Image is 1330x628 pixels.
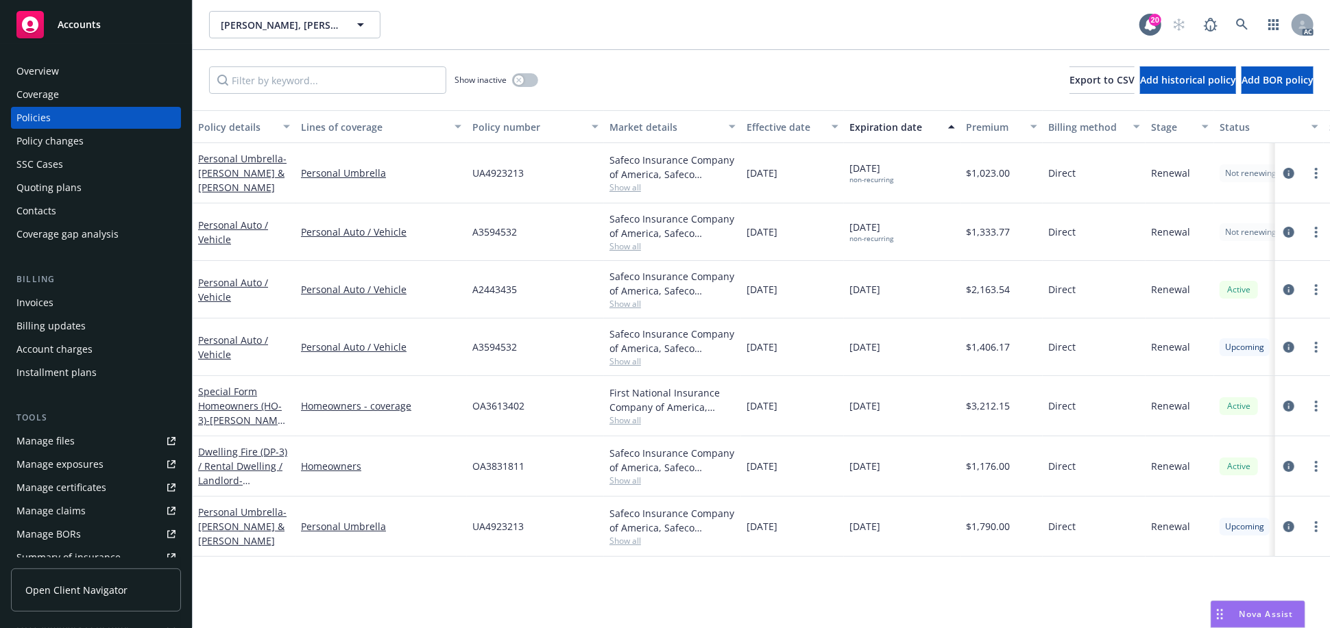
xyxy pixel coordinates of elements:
[11,338,181,360] a: Account charges
[209,11,380,38] button: [PERSON_NAME], [PERSON_NAME] & [PERSON_NAME]
[966,120,1022,134] div: Premium
[16,292,53,314] div: Invoices
[198,505,287,547] span: - [PERSON_NAME] & [PERSON_NAME]
[1308,458,1325,475] a: more
[1048,120,1125,134] div: Billing method
[1308,518,1325,535] a: more
[1140,66,1236,94] button: Add historical policy
[609,535,736,547] span: Show all
[966,282,1010,297] span: $2,163.54
[1242,66,1314,94] button: Add BOR policy
[11,273,181,286] div: Billing
[198,152,287,194] span: - [PERSON_NAME] & [PERSON_NAME]
[11,523,181,545] a: Manage BORs
[301,282,461,297] a: Personal Auto / Vehicle
[747,225,777,239] span: [DATE]
[1151,282,1190,297] span: Renewal
[16,60,59,82] div: Overview
[1211,601,1229,627] div: Drag to move
[221,18,339,32] span: [PERSON_NAME], [PERSON_NAME] & [PERSON_NAME]
[966,459,1010,473] span: $1,176.00
[1151,519,1190,533] span: Renewal
[11,411,181,425] div: Tools
[455,74,507,86] span: Show inactive
[16,338,93,360] div: Account charges
[1048,519,1076,533] span: Direct
[16,362,97,384] div: Installment plans
[1281,339,1297,355] a: circleInformation
[198,334,268,361] a: Personal Auto / Vehicle
[966,166,1010,180] span: $1,023.00
[11,107,181,129] a: Policies
[747,120,823,134] div: Effective date
[1048,399,1076,413] span: Direct
[198,218,268,246] a: Personal Auto / Vehicle
[11,430,181,452] a: Manage files
[16,477,106,499] div: Manage certificates
[849,519,880,533] span: [DATE]
[1281,224,1297,240] a: circleInformation
[1308,398,1325,414] a: more
[198,385,289,527] a: Special Form Homeowners (HO-3)
[1240,608,1294,620] span: Nova Assist
[472,519,524,533] span: UA4923213
[849,120,940,134] div: Expiration date
[16,200,56,222] div: Contacts
[301,399,461,413] a: Homeowners - coverage
[11,362,181,384] a: Installment plans
[604,110,741,143] button: Market details
[1281,281,1297,298] a: circleInformation
[11,5,181,44] a: Accounts
[11,177,181,199] a: Quoting plans
[198,414,289,527] span: - [PERSON_NAME], [PERSON_NAME] & [PERSON_NAME]/ Location: [STREET_ADDRESS][PERSON_NAME] [GEOGRAPH...
[11,60,181,82] a: Overview
[1225,520,1264,533] span: Upcoming
[849,175,893,184] div: non-recurring
[609,355,736,367] span: Show all
[16,153,63,175] div: SSC Cases
[1151,399,1190,413] span: Renewal
[1308,281,1325,298] a: more
[11,477,181,499] a: Manage certificates
[849,399,880,413] span: [DATE]
[472,282,517,297] span: A2443435
[966,399,1010,413] span: $3,212.15
[472,340,517,354] span: A3594532
[609,153,736,181] div: Safeco Insurance Company of America, Safeco Insurance
[11,500,181,522] a: Manage claims
[301,166,461,180] a: Personal Umbrella
[198,120,275,134] div: Policy details
[609,240,736,252] span: Show all
[1229,11,1256,38] a: Search
[11,84,181,105] a: Coverage
[1069,73,1135,86] span: Export to CSV
[609,327,736,355] div: Safeco Insurance Company of America, Safeco Insurance (Liberty Mutual)
[1225,284,1253,296] span: Active
[741,110,844,143] button: Effective date
[1165,11,1193,38] a: Start snowing
[1140,73,1236,86] span: Add historical policy
[1069,66,1135,94] button: Export to CSV
[16,547,121,568] div: Summary of insurance
[209,66,446,94] input: Filter by keyword...
[1308,224,1325,240] a: more
[16,430,75,452] div: Manage files
[1211,601,1305,628] button: Nova Assist
[747,459,777,473] span: [DATE]
[16,107,51,129] div: Policies
[198,152,287,194] a: Personal Umbrella
[1225,226,1277,238] span: Not renewing
[849,340,880,354] span: [DATE]
[472,459,524,473] span: OA3831811
[11,223,181,245] a: Coverage gap analysis
[1151,459,1190,473] span: Renewal
[472,225,517,239] span: A3594532
[960,110,1043,143] button: Premium
[1220,120,1303,134] div: Status
[11,547,181,568] a: Summary of insurance
[472,399,524,413] span: OA3613402
[301,340,461,354] a: Personal Auto / Vehicle
[295,110,467,143] button: Lines of coverage
[747,166,777,180] span: [DATE]
[1225,460,1253,473] span: Active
